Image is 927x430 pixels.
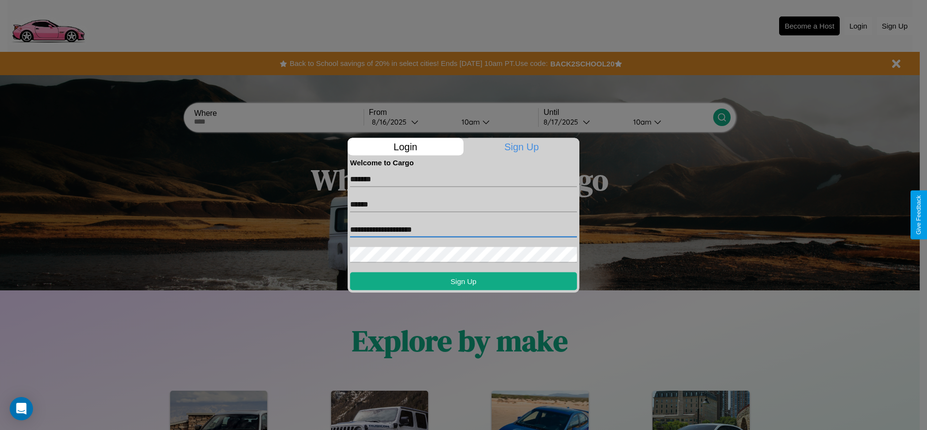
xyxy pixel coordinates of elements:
[350,272,577,290] button: Sign Up
[348,138,463,155] p: Login
[915,195,922,235] div: Give Feedback
[10,397,33,420] div: Open Intercom Messenger
[350,158,577,166] h4: Welcome to Cargo
[464,138,580,155] p: Sign Up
